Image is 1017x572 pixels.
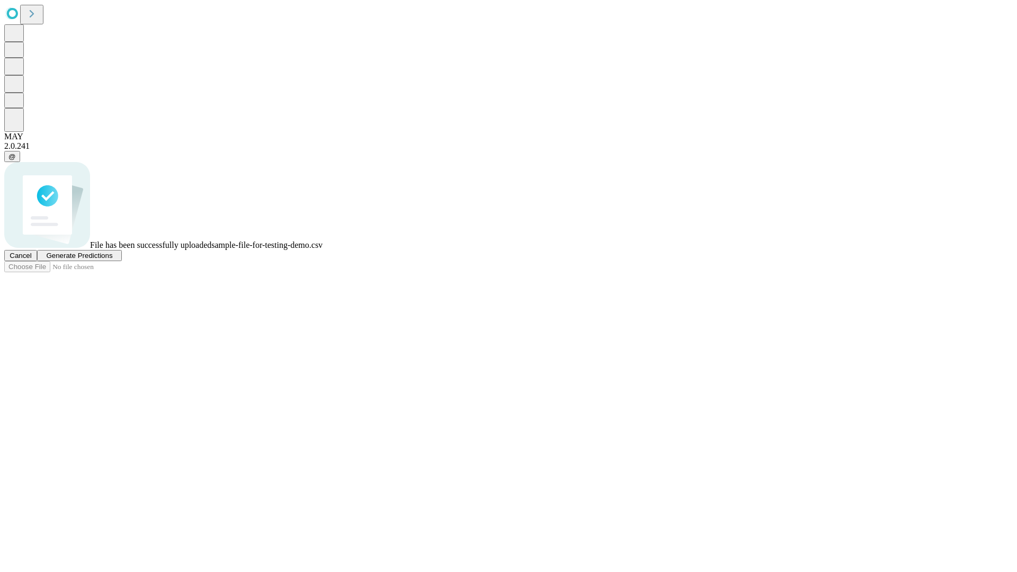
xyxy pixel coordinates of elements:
button: @ [4,151,20,162]
span: Generate Predictions [46,252,112,260]
button: Generate Predictions [37,250,122,261]
div: 2.0.241 [4,141,1013,151]
span: Cancel [10,252,32,260]
span: sample-file-for-testing-demo.csv [211,240,323,249]
span: @ [8,153,16,160]
div: MAY [4,132,1013,141]
button: Cancel [4,250,37,261]
span: File has been successfully uploaded [90,240,211,249]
